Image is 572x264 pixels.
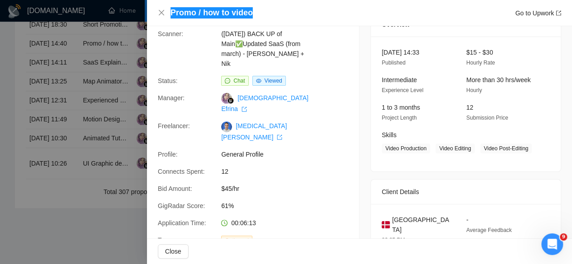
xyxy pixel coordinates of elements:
[221,30,304,67] a: ([DATE]) BACK UP of Main✅Updated SaaS (from march) - [PERSON_NAME] + Nik
[515,9,561,17] a: Go to Upworkexport
[158,244,189,259] button: Close
[221,201,357,211] span: 61%
[466,87,482,93] span: Hourly
[466,216,468,223] span: -
[466,115,508,121] span: Submission Price
[382,144,430,153] span: Video Production
[265,78,282,84] span: Viewed
[221,167,357,176] span: 12
[158,236,173,244] span: Type:
[556,10,561,16] span: export
[165,246,181,256] span: Close
[221,122,287,140] a: [MEDICAL_DATA][PERSON_NAME] export
[158,122,190,130] span: Freelancer:
[158,185,192,192] span: Bid Amount:
[382,104,420,111] span: 1 to 3 months
[158,219,206,227] span: Application Time:
[158,30,183,37] span: Scanner:
[382,237,405,243] span: 03:35 PM
[221,184,357,194] span: $45/hr
[435,144,475,153] span: Video Editing
[221,149,357,159] span: General Profile
[221,220,227,226] span: clock-circle
[158,202,205,209] span: GigRadar Score:
[158,94,184,102] span: Manager:
[170,7,253,19] h4: Promo / how to video
[382,131,397,139] span: Skills
[256,78,261,83] span: eye
[221,236,252,245] span: Outbound
[241,107,247,112] span: export
[382,49,419,56] span: [DATE] 14:33
[466,227,512,233] span: Average Feedback
[541,233,563,255] iframe: Intercom live chat
[392,215,452,235] span: [GEOGRAPHIC_DATA]
[227,97,234,104] img: gigradar-bm.png
[382,220,390,230] img: 🇩🇰
[466,76,530,83] span: More than 30 hrs/week
[225,78,230,83] span: message
[277,134,282,140] span: export
[560,233,567,241] span: 9
[382,180,550,204] div: Client Details
[466,104,473,111] span: 12
[221,94,308,112] a: [DEMOGRAPHIC_DATA] Efrina export
[158,151,178,158] span: Profile:
[233,78,245,84] span: Chat
[231,219,256,227] span: 00:06:13
[382,87,423,93] span: Experience Level
[466,60,495,66] span: Hourly Rate
[158,168,205,175] span: Connects Spent:
[158,77,178,84] span: Status:
[158,9,165,17] button: Close
[382,76,417,83] span: Intermediate
[480,144,532,153] span: Video Post-Editing
[382,115,416,121] span: Project Length
[158,9,165,16] span: close
[382,60,406,66] span: Published
[221,121,232,132] img: c1rs0u_JsC8K7MjRSmyg7kkXSeVpOwsYsZssnsCyElGP41p6QmbhAhsE1vpFVLwPfT
[466,49,493,56] span: $15 - $30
